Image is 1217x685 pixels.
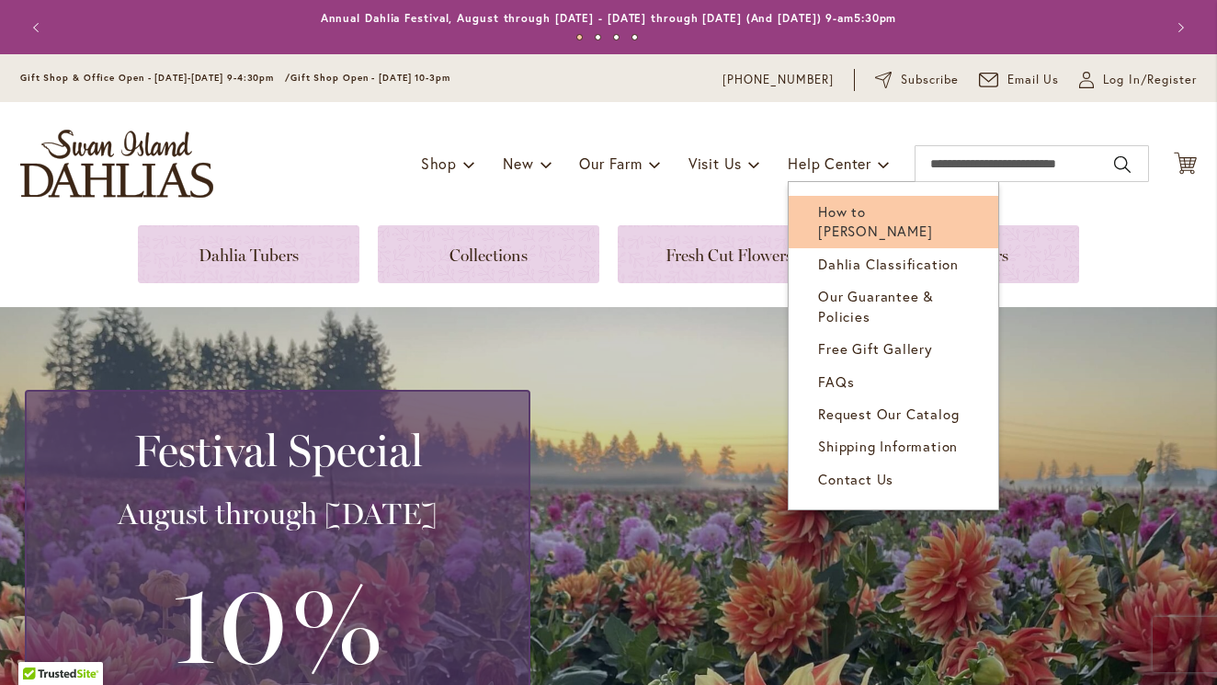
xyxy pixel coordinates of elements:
span: FAQs [818,372,854,391]
h3: August through [DATE] [49,496,506,532]
button: 1 of 4 [576,34,583,40]
a: Subscribe [875,71,959,89]
span: Subscribe [901,71,959,89]
span: Email Us [1007,71,1060,89]
a: Annual Dahlia Festival, August through [DATE] - [DATE] through [DATE] (And [DATE]) 9-am5:30pm [321,11,897,25]
a: [PHONE_NUMBER] [722,71,834,89]
span: Request Our Catalog [818,405,959,423]
button: Previous [20,9,57,46]
span: Gift Shop Open - [DATE] 10-3pm [290,72,450,84]
span: Log In/Register [1103,71,1197,89]
a: store logo [20,130,213,198]
h2: Festival Special [49,425,506,476]
button: 2 of 4 [595,34,601,40]
a: Log In/Register [1079,71,1197,89]
span: Our Guarantee & Policies [818,287,934,325]
span: New [503,154,533,173]
span: Visit Us [688,154,742,173]
span: Help Center [788,154,871,173]
button: Next [1160,9,1197,46]
span: Contact Us [818,470,893,488]
span: Shipping Information [818,437,958,455]
span: Our Farm [579,154,642,173]
span: How to [PERSON_NAME] [818,202,932,240]
span: Dahlia Classification [818,255,959,273]
button: 3 of 4 [613,34,620,40]
span: Free Gift Gallery [818,339,933,358]
span: Gift Shop & Office Open - [DATE]-[DATE] 9-4:30pm / [20,72,290,84]
a: Email Us [979,71,1060,89]
button: 4 of 4 [631,34,638,40]
span: Shop [421,154,457,173]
